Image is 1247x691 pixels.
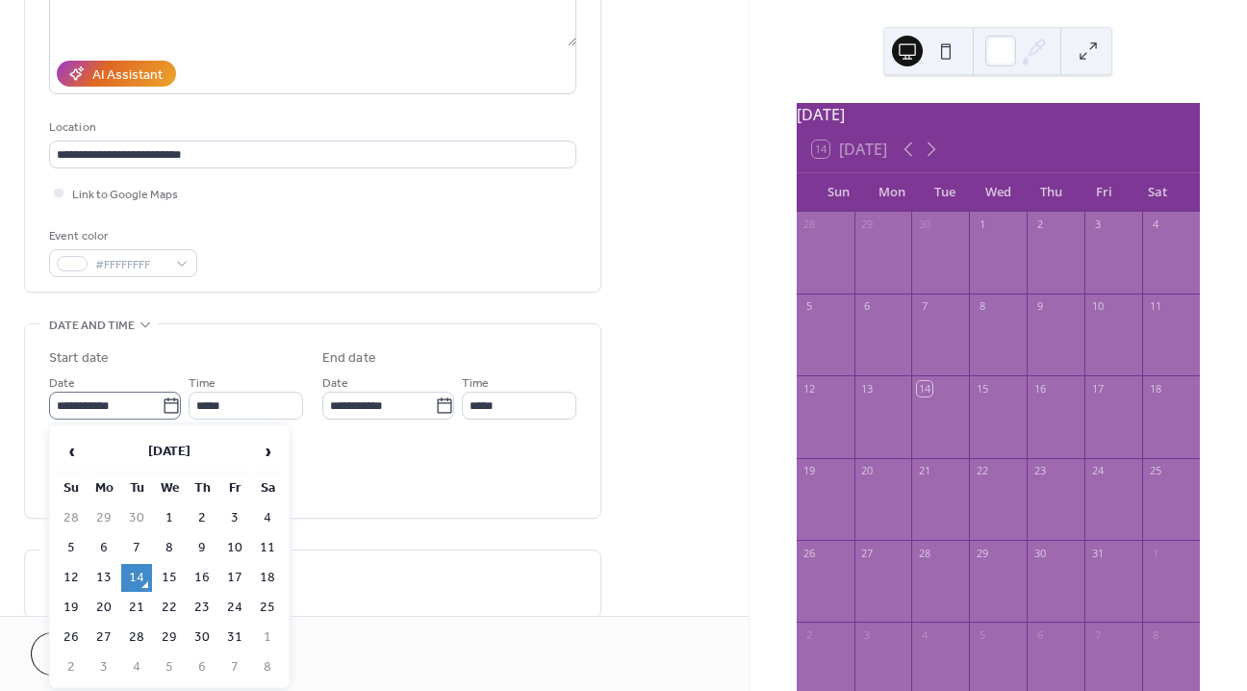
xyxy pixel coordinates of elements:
th: We [154,474,185,502]
td: 25 [252,594,283,622]
div: 21 [917,464,931,478]
span: Date [322,373,348,394]
div: 27 [860,546,875,560]
th: Fr [219,474,250,502]
div: 16 [1032,381,1047,396]
td: 29 [154,624,185,652]
div: 31 [1090,546,1105,560]
td: 28 [121,624,152,652]
div: 28 [917,546,931,560]
div: 5 [975,627,989,642]
div: 22 [975,464,989,478]
span: ‹ [57,432,86,471]
div: 2 [802,627,817,642]
td: 30 [121,504,152,532]
td: 13 [89,564,119,592]
div: Event color [49,226,193,246]
div: 4 [1148,218,1162,232]
td: 28 [56,504,87,532]
div: 11 [1148,299,1162,314]
td: 9 [187,534,217,562]
div: 25 [1148,464,1162,478]
div: 19 [802,464,817,478]
td: 14 [121,564,152,592]
div: 8 [1148,627,1162,642]
td: 6 [89,534,119,562]
div: 18 [1148,381,1162,396]
div: 10 [1090,299,1105,314]
div: 24 [1090,464,1105,478]
div: Tue [918,173,971,212]
td: 5 [154,653,185,681]
div: 7 [1090,627,1105,642]
td: 7 [121,534,152,562]
div: 2 [1032,218,1047,232]
span: › [253,432,282,471]
div: 15 [975,381,989,396]
button: Cancel [31,632,149,676]
td: 26 [56,624,87,652]
span: Link to Google Maps [72,185,178,205]
div: [DATE] [797,103,1200,126]
div: Fri [1078,173,1131,212]
td: 4 [121,653,152,681]
th: Tu [121,474,152,502]
div: 7 [917,299,931,314]
td: 1 [154,504,185,532]
th: Mo [89,474,119,502]
td: 21 [121,594,152,622]
div: 20 [860,464,875,478]
td: 30 [187,624,217,652]
div: 13 [860,381,875,396]
td: 4 [252,504,283,532]
td: 7 [219,653,250,681]
td: 31 [219,624,250,652]
div: Mon [865,173,918,212]
td: 8 [154,534,185,562]
td: 16 [187,564,217,592]
th: [DATE] [89,431,250,473]
td: 20 [89,594,119,622]
div: 9 [1032,299,1047,314]
div: 5 [802,299,817,314]
div: 30 [1032,546,1047,560]
div: 12 [802,381,817,396]
td: 1 [252,624,283,652]
div: Wed [972,173,1025,212]
div: AI Assistant [92,65,163,86]
div: 23 [1032,464,1047,478]
div: 4 [917,627,931,642]
div: Sun [812,173,865,212]
span: Time [189,373,216,394]
div: 17 [1090,381,1105,396]
div: 29 [975,546,989,560]
td: 2 [187,504,217,532]
td: 5 [56,534,87,562]
td: 22 [154,594,185,622]
td: 6 [187,653,217,681]
td: 2 [56,653,87,681]
td: 18 [252,564,283,592]
div: 1 [1148,546,1162,560]
div: 26 [802,546,817,560]
td: 29 [89,504,119,532]
td: 12 [56,564,87,592]
div: Thu [1025,173,1078,212]
td: 24 [219,594,250,622]
td: 17 [219,564,250,592]
div: 28 [802,218,817,232]
td: 3 [219,504,250,532]
td: 19 [56,594,87,622]
th: Su [56,474,87,502]
div: 3 [1090,218,1105,232]
td: 10 [219,534,250,562]
div: End date [322,348,376,369]
div: Sat [1132,173,1184,212]
div: Location [49,117,573,138]
th: Sa [252,474,283,502]
td: 27 [89,624,119,652]
div: 14 [917,381,931,396]
div: 6 [1032,627,1047,642]
div: 1 [975,218,989,232]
